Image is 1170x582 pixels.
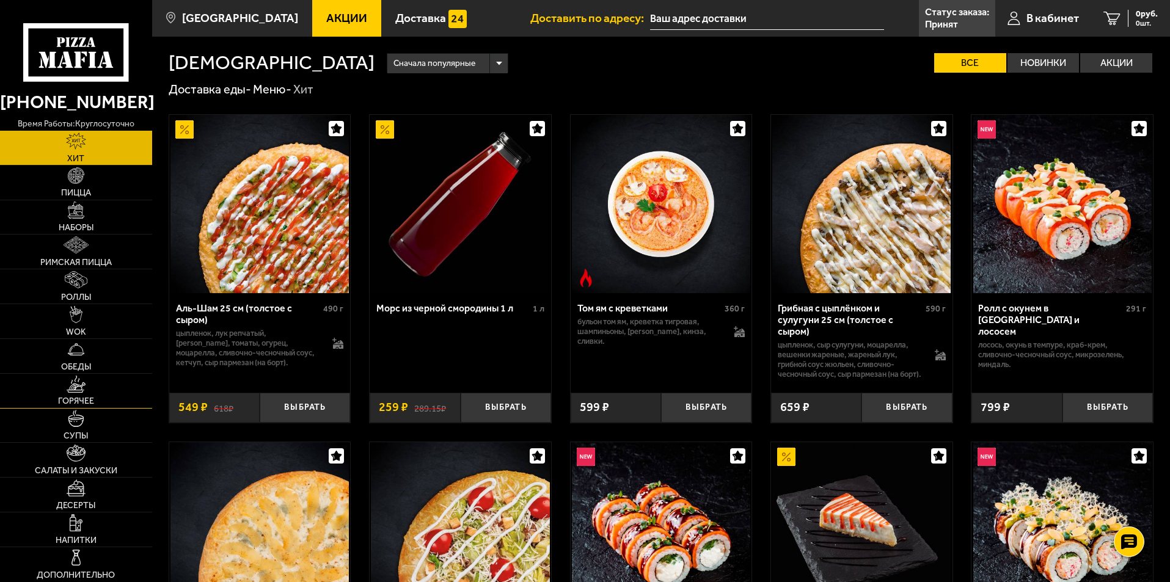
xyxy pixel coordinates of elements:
[395,12,446,24] span: Доставка
[1062,393,1153,423] button: Выбрать
[67,155,84,163] span: Хит
[971,115,1153,293] a: НовинкаРолл с окунем в темпуре и лососем
[778,340,923,379] p: цыпленок, сыр сулугуни, моцарелла, вешенки жареные, жареный лук, грибной соус Жюльен, сливочно-че...
[176,329,321,368] p: цыпленок, лук репчатый, [PERSON_NAME], томаты, огурец, моцарелла, сливочно-чесночный соус, кетчуп...
[37,571,115,580] span: Дополнительно
[59,224,93,232] span: Наборы
[323,304,343,314] span: 490 г
[393,52,475,75] span: Сначала популярные
[379,401,408,413] span: 259 ₽
[978,302,1123,337] div: Ролл с окунем в [GEOGRAPHIC_DATA] и лососем
[253,82,291,96] a: Меню-
[260,393,350,423] button: Выбрать
[926,304,946,314] span: 590 г
[1126,304,1146,314] span: 291 г
[326,12,367,24] span: Акции
[64,432,88,440] span: Супы
[61,189,91,197] span: Пицца
[577,269,595,287] img: Острое блюдо
[780,401,810,413] span: 659 ₽
[56,501,95,510] span: Десерты
[414,401,446,413] s: 289.15 ₽
[1026,12,1079,24] span: В кабинет
[571,115,752,293] a: Острое блюдоТом ям с креветками
[1136,20,1158,27] span: 0 шт.
[580,401,609,413] span: 599 ₽
[861,393,952,423] button: Выбрать
[1080,53,1152,73] label: Акции
[725,304,745,314] span: 360 г
[214,401,233,413] s: 618 ₽
[376,120,394,139] img: Акционный
[61,293,91,302] span: Роллы
[371,115,549,293] img: Морс из черной смородины 1 л
[1136,10,1158,18] span: 0 руб.
[778,302,923,337] div: Грибная с цыплёнком и сулугуни 25 см (толстое с сыром)
[169,115,351,293] a: АкционныйАль-Шам 25 см (толстое с сыром)
[61,363,91,371] span: Обеды
[370,115,551,293] a: АкционныйМорс из черной смородины 1 л
[978,448,996,466] img: Новинка
[650,7,884,30] input: Ваш адрес доставки
[175,120,194,139] img: Акционный
[66,328,86,336] span: WOK
[448,10,467,28] img: 15daf4d41897b9f0e9f617042186c801.svg
[978,340,1146,369] p: лосось, окунь в темпуре, краб-крем, сливочно-чесночный соус, микрозелень, миндаль.
[176,302,321,326] div: Аль-Шам 25 см (толстое с сыром)
[925,7,989,17] p: Статус заказа:
[771,115,952,293] a: Грибная с цыплёнком и сулугуни 25 см (толстое с сыром)
[577,448,595,466] img: Новинка
[376,302,530,314] div: Морс из черной смородины 1 л
[978,120,996,139] img: Новинка
[461,393,551,423] button: Выбрать
[777,448,795,466] img: Акционный
[934,53,1006,73] label: Все
[981,401,1010,413] span: 799 ₽
[169,82,251,96] a: Доставка еды-
[169,53,375,73] h1: [DEMOGRAPHIC_DATA]
[572,115,750,293] img: Том ям с креветками
[772,115,951,293] img: Грибная с цыплёнком и сулугуни 25 см (толстое с сыром)
[56,536,97,545] span: Напитки
[182,12,298,24] span: [GEOGRAPHIC_DATA]
[170,115,349,293] img: Аль-Шам 25 см (толстое с сыром)
[293,82,313,98] div: Хит
[661,393,751,423] button: Выбрать
[58,397,94,406] span: Горячее
[40,258,112,267] span: Римская пицца
[1007,53,1080,73] label: Новинки
[577,317,722,346] p: бульон том ям, креветка тигровая, шампиньоны, [PERSON_NAME], кинза, сливки.
[178,401,208,413] span: 549 ₽
[530,12,650,24] span: Доставить по адресу:
[35,467,117,475] span: Салаты и закуски
[925,20,958,29] p: Принят
[577,302,722,314] div: Том ям с креветками
[973,115,1152,293] img: Ролл с окунем в темпуре и лососем
[533,304,544,314] span: 1 л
